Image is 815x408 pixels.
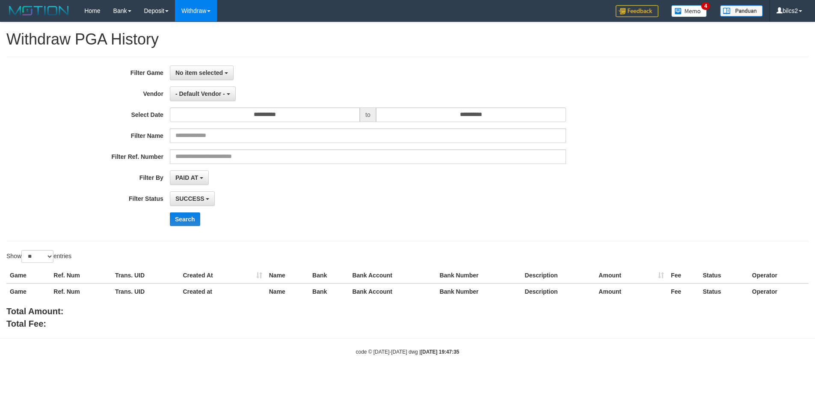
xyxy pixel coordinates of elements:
th: Fee [667,268,699,283]
th: Trans. UID [112,283,180,299]
h1: Withdraw PGA History [6,31,809,48]
label: Show entries [6,250,71,263]
b: Total Fee: [6,319,46,328]
th: Status [699,283,749,299]
th: Game [6,268,50,283]
img: MOTION_logo.png [6,4,71,17]
th: Name [266,268,309,283]
span: PAID AT [175,174,198,181]
small: code © [DATE]-[DATE] dwg | [356,349,459,355]
button: No item selected [170,66,234,80]
th: Operator [749,283,809,299]
span: 4 [701,2,710,10]
th: Operator [749,268,809,283]
th: Status [699,268,749,283]
span: - Default Vendor - [175,90,225,97]
th: Fee [667,283,699,299]
th: Bank [309,268,349,283]
th: Bank Account [349,283,436,299]
th: Name [266,283,309,299]
th: Description [522,283,596,299]
th: Bank Number [436,268,521,283]
strong: [DATE] 19:47:35 [421,349,459,355]
th: Bank Number [436,283,521,299]
button: PAID AT [170,170,209,185]
b: Total Amount: [6,307,63,316]
th: Ref. Num [50,283,112,299]
th: Amount [595,268,667,283]
img: Button%20Memo.svg [671,5,707,17]
span: to [360,107,376,122]
span: No item selected [175,69,223,76]
th: Bank [309,283,349,299]
button: SUCCESS [170,191,215,206]
select: Showentries [21,250,53,263]
th: Game [6,283,50,299]
th: Description [522,268,596,283]
img: panduan.png [720,5,763,17]
th: Ref. Num [50,268,112,283]
button: - Default Vendor - [170,86,236,101]
button: Search [170,212,200,226]
th: Trans. UID [112,268,180,283]
th: Created at [179,283,265,299]
img: Feedback.jpg [616,5,658,17]
th: Bank Account [349,268,436,283]
th: Created At [179,268,265,283]
span: SUCCESS [175,195,204,202]
th: Amount [595,283,667,299]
